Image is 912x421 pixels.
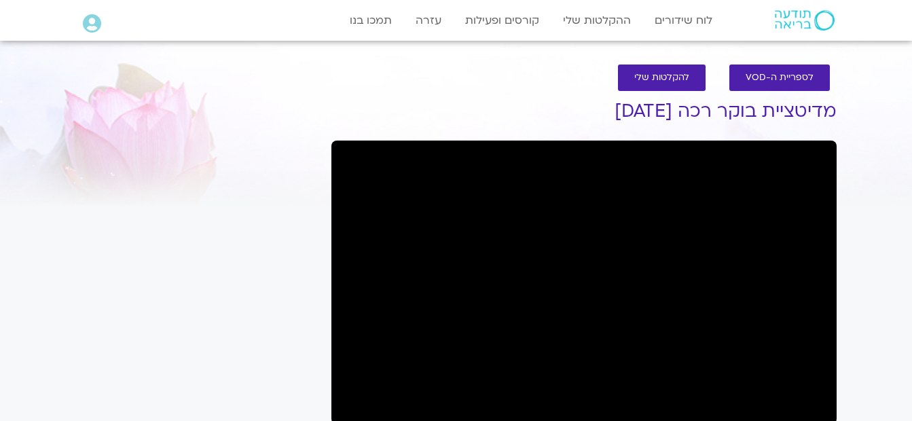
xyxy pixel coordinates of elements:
a: להקלטות שלי [618,65,706,91]
a: לוח שידורים [648,7,719,33]
a: עזרה [409,7,448,33]
img: תודעה בריאה [775,10,835,31]
a: קורסים ופעילות [458,7,546,33]
a: תמכו בנו [343,7,399,33]
h1: מדיטציית בוקר רכה [DATE] [331,101,837,122]
a: ההקלטות שלי [556,7,638,33]
span: להקלטות שלי [634,73,689,83]
a: לספריית ה-VOD [729,65,830,91]
span: לספריית ה-VOD [746,73,814,83]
